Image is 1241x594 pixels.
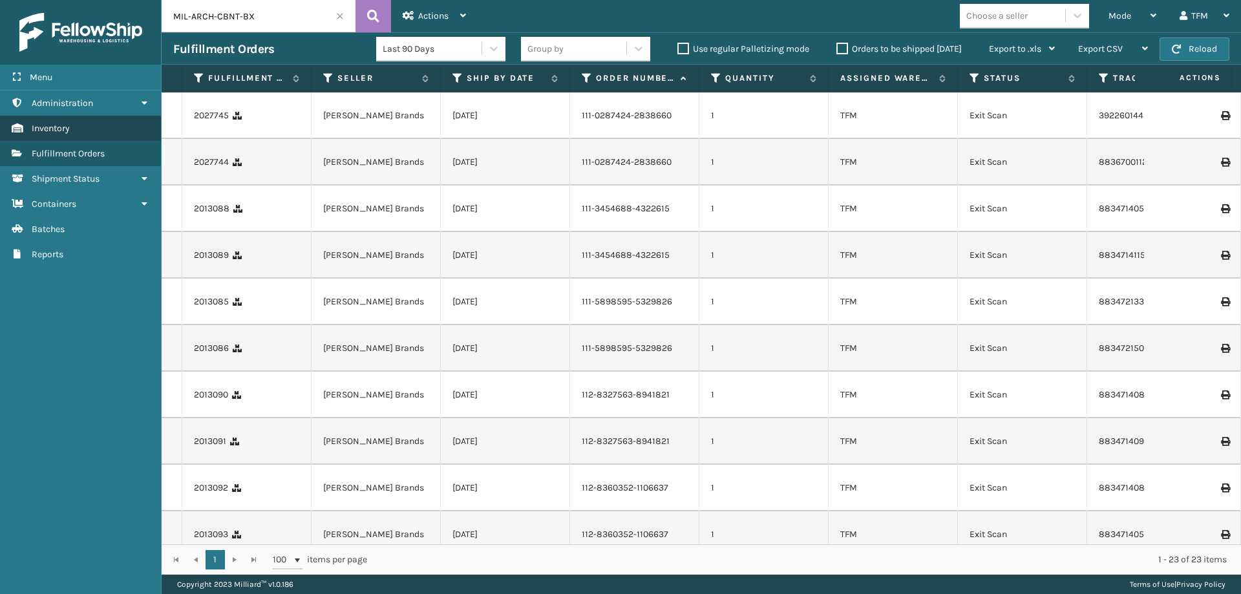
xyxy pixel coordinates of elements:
td: [DATE] [441,139,570,186]
td: 1 [699,92,829,139]
div: 1 - 23 of 23 items [385,553,1227,566]
td: TFM [829,186,958,232]
span: Actions [1139,67,1229,89]
td: 112-8360352-1106637 [570,465,699,511]
a: 883670011248 [1099,156,1158,167]
a: 883471408070 [1099,482,1160,493]
i: Print Label [1221,390,1229,399]
td: 112-8360352-1106637 [570,511,699,558]
td: TFM [829,418,958,465]
span: Administration [32,98,93,109]
td: Exit Scan [958,465,1087,511]
td: [DATE] [441,418,570,465]
a: 2013086 [194,342,229,355]
td: 111-0287424-2838660 [570,139,699,186]
td: [PERSON_NAME] Brands [312,92,441,139]
i: Print Label [1221,111,1229,120]
div: Choose a seller [966,9,1028,23]
a: 883472133941 [1099,296,1158,307]
td: 1 [699,186,829,232]
span: Mode [1108,10,1131,21]
a: 883471411515 [1099,249,1154,260]
td: [DATE] [441,186,570,232]
td: TFM [829,372,958,418]
i: Print Label [1221,344,1229,353]
td: [PERSON_NAME] Brands [312,372,441,418]
label: Quantity [725,72,803,84]
a: 2013089 [194,249,229,262]
i: Print Label [1221,204,1229,213]
label: Tracking Number [1113,72,1191,84]
span: items per page [273,550,367,569]
span: Fulfillment Orders [32,148,105,159]
td: Exit Scan [958,92,1087,139]
td: [DATE] [441,325,570,372]
td: 1 [699,465,829,511]
span: 100 [273,553,292,566]
td: [PERSON_NAME] Brands [312,465,441,511]
td: [DATE] [441,465,570,511]
a: Terms of Use [1130,580,1174,589]
td: [DATE] [441,372,570,418]
td: Exit Scan [958,232,1087,279]
div: Group by [527,42,564,56]
label: Status [984,72,1062,84]
span: Inventory [32,123,70,134]
td: [PERSON_NAME] Brands [312,418,441,465]
label: Ship By Date [467,72,545,84]
a: 2013090 [194,388,228,401]
td: TFM [829,511,958,558]
label: Fulfillment Order Id [208,72,286,84]
span: Actions [418,10,449,21]
a: 2027745 [194,109,229,122]
td: 1 [699,139,829,186]
a: 2013091 [194,435,226,448]
i: Print Label [1221,483,1229,493]
td: 111-3454688-4322615 [570,186,699,232]
label: Orders to be shipped [DATE] [836,43,962,54]
a: 2013092 [194,482,228,494]
td: [DATE] [441,92,570,139]
a: 392260144583 [1099,110,1160,121]
td: TFM [829,92,958,139]
div: Last 90 Days [383,42,483,56]
td: [DATE] [441,511,570,558]
a: 1 [206,550,225,569]
i: Print Label [1221,437,1229,446]
td: [PERSON_NAME] Brands [312,279,441,325]
button: Reload [1160,37,1229,61]
label: Order Number [596,72,674,84]
td: [DATE] [441,279,570,325]
i: Print Label [1221,158,1229,167]
td: 111-0287424-2838660 [570,92,699,139]
td: Exit Scan [958,418,1087,465]
td: 1 [699,418,829,465]
td: 1 [699,511,829,558]
td: Exit Scan [958,139,1087,186]
a: 883471405921 [1099,529,1158,540]
a: 883471409949 [1099,436,1160,447]
span: Reports [32,249,63,260]
label: Assigned Warehouse [840,72,933,84]
td: [DATE] [441,232,570,279]
a: 2013093 [194,528,228,541]
td: [PERSON_NAME] Brands [312,511,441,558]
td: 1 [699,325,829,372]
td: TFM [829,232,958,279]
td: 112-8327563-8941821 [570,372,699,418]
label: Seller [337,72,416,84]
td: 1 [699,232,829,279]
label: Use regular Palletizing mode [677,43,809,54]
td: TFM [829,325,958,372]
img: logo [19,13,142,52]
td: 112-8327563-8941821 [570,418,699,465]
a: 2027744 [194,156,229,169]
td: Exit Scan [958,511,1087,558]
a: Privacy Policy [1176,580,1225,589]
td: Exit Scan [958,186,1087,232]
p: Copyright 2023 Milliard™ v 1.0.186 [177,575,293,594]
td: Exit Scan [958,279,1087,325]
td: 1 [699,279,829,325]
td: 111-5898595-5329826 [570,279,699,325]
i: Print Label [1221,530,1229,539]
